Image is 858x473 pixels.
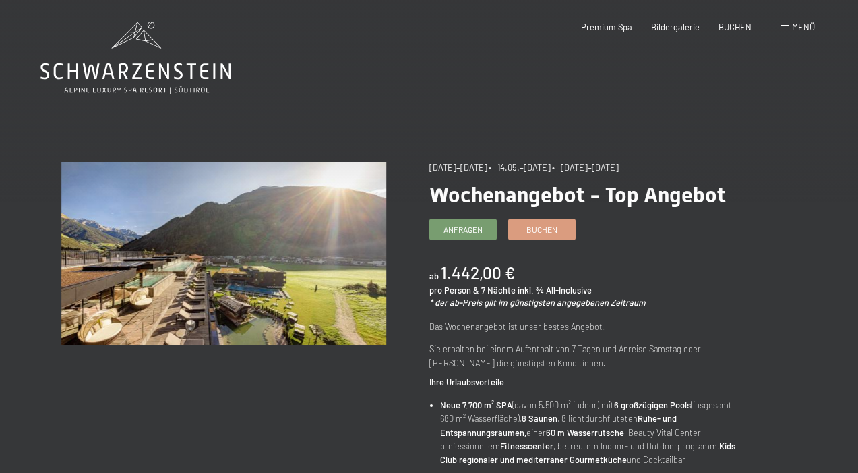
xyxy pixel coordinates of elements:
[614,399,691,410] strong: 6 großzügigen Pools
[718,22,752,32] a: BUCHEN
[429,271,439,281] span: ab
[459,454,627,465] strong: regionaler und mediterraner Gourmetküche
[429,297,646,308] em: * der ab-Preis gilt im günstigsten angegebenen Zeitraum
[429,162,487,173] span: [DATE]–[DATE]
[429,377,504,387] strong: Ihre Urlaubsvorteile
[429,342,754,370] p: Sie erhalten bei einem Aufenthalt von 7 Tagen und Anreise Samstag oder [PERSON_NAME] die günstigs...
[581,22,632,32] a: Premium Spa
[430,219,496,240] a: Anfragen
[552,162,619,173] span: • [DATE]–[DATE]
[440,398,754,467] li: (davon 5.500 m² indoor) mit (insgesamt 680 m² Wasserfläche), , 8 lichtdurchfluteten einer , Beaut...
[518,285,592,296] span: inkl. ¾ All-Inclusive
[792,22,815,32] span: Menü
[61,162,386,345] img: Wochenangebot - Top Angebot
[441,263,515,283] b: 1.442,00 €
[429,182,726,208] span: Wochenangebot - Top Angebot
[509,219,575,240] a: Buchen
[489,162,551,173] span: • 14.05.–[DATE]
[440,399,512,410] strong: Neue 7.700 m² SPA
[429,285,479,296] span: pro Person &
[443,224,483,235] span: Anfragen
[546,427,624,438] strong: 60 m Wasserrutsche
[651,22,700,32] a: Bildergalerie
[500,441,553,451] strong: Fitnesscenter
[429,320,754,333] p: Das Wochenangebot ist unser bestes Angebot.
[526,224,557,235] span: Buchen
[481,285,516,296] span: 7 Nächte
[522,413,557,424] strong: 8 Saunen
[440,413,677,437] strong: Ruhe- und Entspannungsräumen,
